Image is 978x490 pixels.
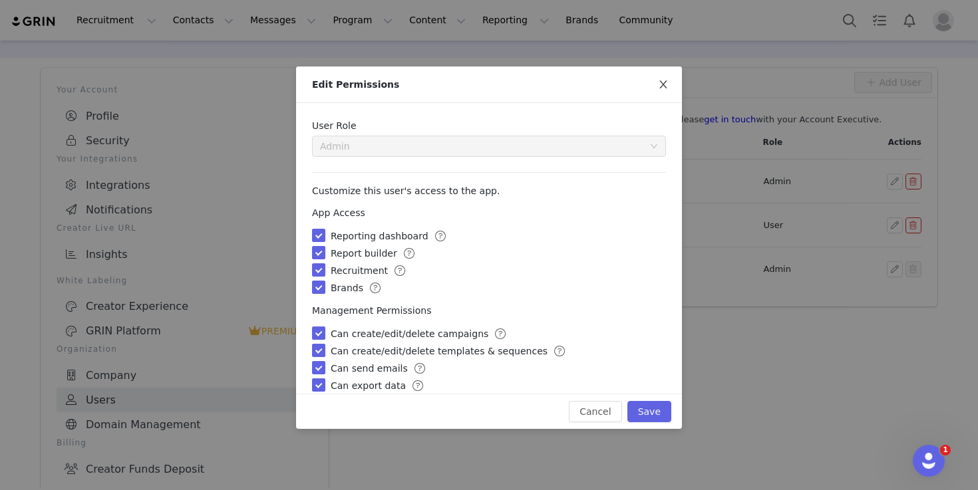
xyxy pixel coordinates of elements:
[312,184,500,198] p: Customize this user's access to the app.
[312,77,399,92] span: Edit Permissions
[331,247,397,261] span: Report builder
[331,327,488,341] span: Can create/edit/delete campaigns
[645,66,682,104] button: Close
[569,401,621,422] button: Cancel
[913,445,945,477] iframe: Intercom live chat
[312,206,365,220] span: App Access
[627,401,671,422] button: Save
[320,136,350,156] div: Admin
[331,379,406,393] span: Can export data
[331,362,408,376] span: Can send emails
[658,79,669,90] i: icon: close
[940,445,951,455] span: 1
[312,304,431,318] span: Management Permissions
[331,229,428,243] span: Reporting dashboard
[312,119,357,133] h4: User Role
[331,281,363,295] span: Brands
[331,344,548,358] span: Can create/edit/delete templates & sequences
[650,142,658,152] i: icon: down
[331,264,388,278] span: Recruitment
